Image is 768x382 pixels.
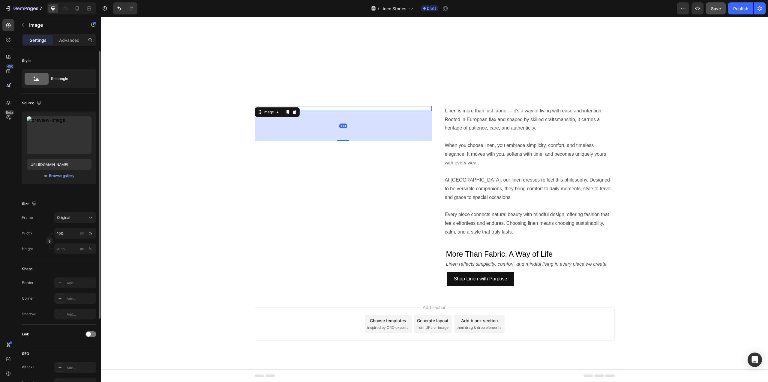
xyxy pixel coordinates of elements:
[238,107,246,112] div: 100
[22,311,36,317] div: Shadow
[49,173,75,179] button: Browse gallery
[6,64,14,69] div: 450
[44,172,47,179] span: or
[266,308,307,313] span: inspired by CRO experts
[748,353,762,367] div: Open Intercom Messenger
[154,89,331,94] img: gempages_563631603402670866-6150112e-303f-4ad2-a66d-403d662fb90d.jpg
[22,296,34,301] div: Corner
[22,58,31,63] div: Style
[316,301,347,307] div: Generate layout
[78,230,85,237] button: %
[161,93,174,98] div: Image
[711,6,721,11] span: Save
[344,194,513,219] p: Every piece connects natural beauty with mindful design, offering fashion that feels effortless a...
[51,72,88,86] div: Rectangle
[80,231,84,236] div: px
[67,296,95,301] div: Add...
[319,287,348,294] span: Add section
[22,231,32,236] label: Width
[29,21,80,29] p: Image
[733,5,748,12] div: Publish
[380,5,406,12] span: Linen Stories
[87,230,94,237] button: px
[67,365,95,371] div: Add...
[113,2,137,14] div: Undo/Redo
[54,243,96,254] input: px%
[87,245,94,252] button: px
[67,280,95,286] div: Add...
[57,215,70,220] span: Original
[344,159,513,185] p: At [GEOGRAPHIC_DATA], our linen dresses reflect this philosophy. Designed to be versatile compani...
[39,5,42,12] p: 7
[360,301,397,307] div: Add blank section
[49,173,74,179] div: Browse gallery
[4,110,14,115] div: Beta
[427,6,436,11] span: Draft
[78,245,85,252] button: %
[22,364,34,370] div: Alt text
[269,301,305,307] div: Choose templates
[728,2,753,14] button: Publish
[345,233,452,241] span: More Than Fabric, A Way of Life
[27,116,91,154] img: preview-image
[80,246,84,252] div: px
[345,245,507,250] i: Linen reflects simplicity, comfort, and mindful living in every piece we create.
[22,200,38,208] div: Size
[344,90,513,116] p: Linen is more than just fabric — it’s a way of living with ease and intention. Rooted in European...
[30,37,46,43] p: Settings
[22,280,34,286] div: Border
[54,228,96,239] input: px%
[101,17,768,382] iframe: Design area
[378,5,379,12] span: /
[346,255,413,269] a: Shop Linen with Purpose
[88,246,92,252] div: %
[27,159,91,170] input: https://example.com/image.jpg
[22,266,33,272] div: Shape
[22,99,43,107] div: Source
[353,258,406,267] p: Shop Linen with Purpose
[88,231,92,236] div: %
[2,2,45,14] button: 7
[67,312,95,317] div: Add...
[59,37,79,43] p: Advanced
[22,332,29,337] div: Link
[344,124,513,150] p: When you choose linen, you embrace simplicity, comfort, and timeless elegance. It moves with you,...
[355,308,400,313] span: then drag & drop elements
[706,2,726,14] button: Save
[54,212,96,223] button: Original
[22,351,29,356] div: SEO
[22,246,33,252] label: Height
[315,308,347,313] span: from URL or image
[22,215,33,220] label: Frame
